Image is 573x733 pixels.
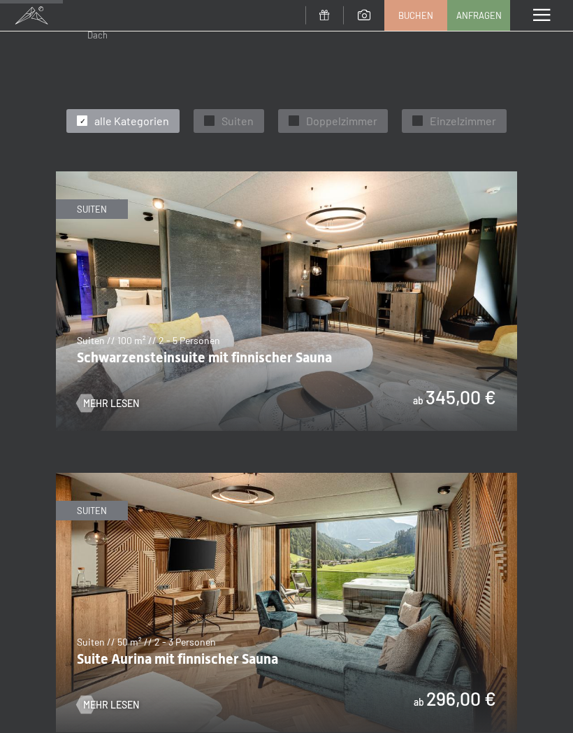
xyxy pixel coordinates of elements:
[222,113,254,129] span: Suiten
[77,698,139,712] a: Mehr Lesen
[385,1,447,30] a: Buchen
[56,473,517,732] img: Suite Aurina mit finnischer Sauna
[83,397,139,411] span: Mehr Lesen
[448,1,509,30] a: Anfragen
[77,397,139,411] a: Mehr Lesen
[56,171,517,431] img: Schwarzensteinsuite mit finnischer Sauna
[306,113,377,129] span: Doppelzimmer
[83,698,139,712] span: Mehr Lesen
[291,116,297,126] span: ✓
[207,116,212,126] span: ✓
[94,113,169,129] span: alle Kategorien
[415,116,421,126] span: ✓
[398,9,433,22] span: Buchen
[56,474,517,482] a: Suite Aurina mit finnischer Sauna
[80,116,85,126] span: ✓
[430,113,496,129] span: Einzelzimmer
[456,9,502,22] span: Anfragen
[56,172,517,180] a: Schwarzensteinsuite mit finnischer Sauna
